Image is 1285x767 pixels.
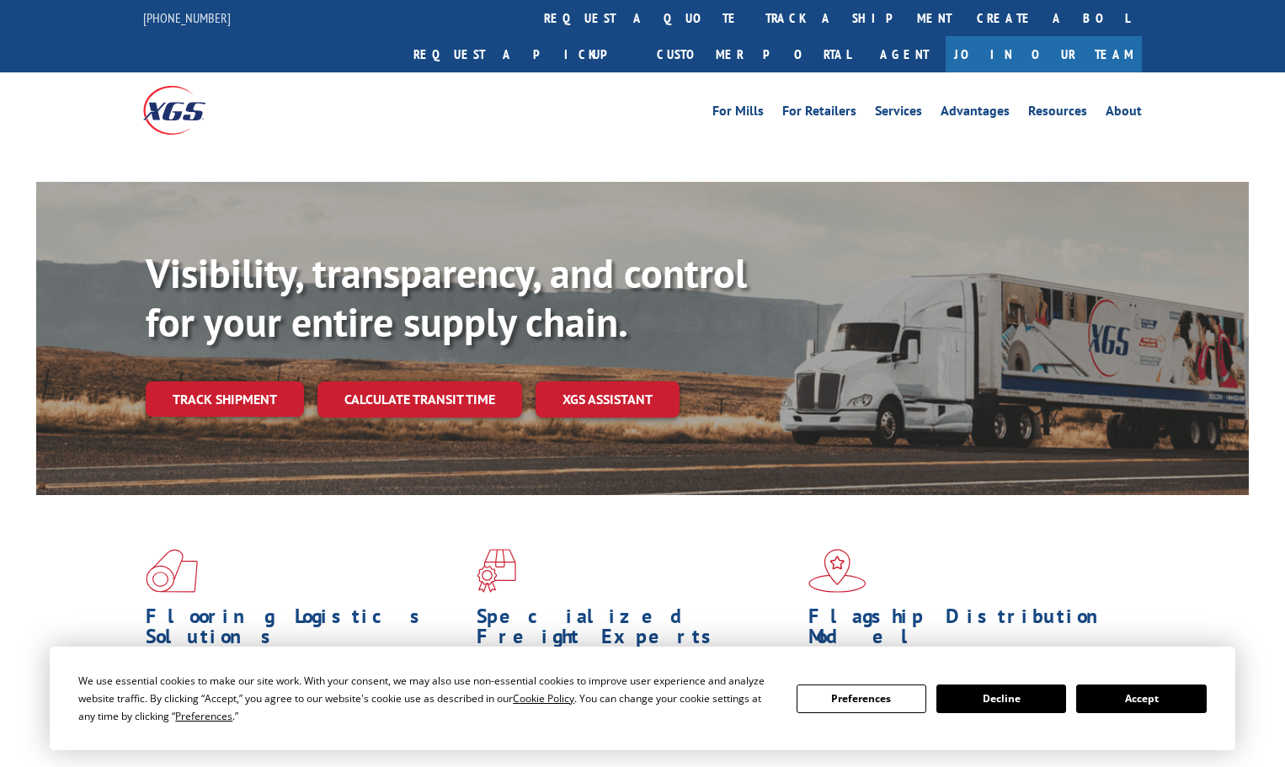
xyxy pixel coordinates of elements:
a: Services [875,104,922,123]
span: Cookie Policy [513,691,574,706]
span: Preferences [175,709,232,723]
h1: Flooring Logistics Solutions [146,606,464,655]
h1: Specialized Freight Experts [477,606,795,655]
a: Join Our Team [946,36,1142,72]
a: About [1106,104,1142,123]
a: XGS ASSISTANT [536,381,680,418]
h1: Flagship Distribution Model [808,606,1127,655]
a: [PHONE_NUMBER] [143,9,231,26]
a: Customer Portal [644,36,863,72]
a: Advantages [941,104,1010,123]
img: xgs-icon-total-supply-chain-intelligence-red [146,549,198,593]
a: Request a pickup [401,36,644,72]
div: Cookie Consent Prompt [50,647,1235,750]
a: For Retailers [782,104,856,123]
img: xgs-icon-focused-on-flooring-red [477,549,516,593]
div: We use essential cookies to make our site work. With your consent, we may also use non-essential ... [78,672,776,725]
img: xgs-icon-flagship-distribution-model-red [808,549,866,593]
a: Resources [1028,104,1087,123]
a: Track shipment [146,381,304,417]
button: Accept [1076,684,1206,713]
a: Calculate transit time [317,381,522,418]
b: Visibility, transparency, and control for your entire supply chain. [146,247,747,348]
button: Preferences [797,684,926,713]
a: Agent [863,36,946,72]
a: For Mills [712,104,764,123]
button: Decline [936,684,1066,713]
